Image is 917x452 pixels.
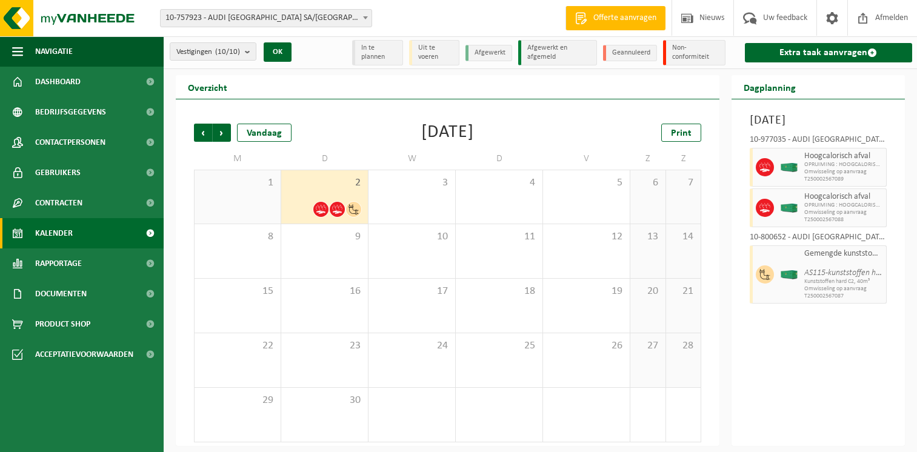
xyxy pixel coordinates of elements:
li: Non-conformiteit [663,40,725,65]
a: Print [661,124,701,142]
td: M [194,148,281,170]
li: Geannuleerd [603,45,657,61]
div: Vandaag [237,124,292,142]
span: 9 [287,230,362,244]
span: T250002567087 [804,293,883,300]
span: Print [671,128,692,138]
span: 4 [462,176,536,190]
span: 1 [201,176,275,190]
a: Offerte aanvragen [565,6,665,30]
span: 3 [375,176,449,190]
span: Volgende [213,124,231,142]
span: 26 [549,339,624,353]
span: 22 [201,339,275,353]
span: Omwisseling op aanvraag [804,209,883,216]
span: Omwisseling op aanvraag [804,285,883,293]
h2: Overzicht [176,75,239,99]
span: 10 [375,230,449,244]
button: Vestigingen(10/10) [170,42,256,61]
button: OK [264,42,292,62]
span: 10-757923 - AUDI BRUSSELS SA/NV - VORST [160,9,372,27]
h2: Dagplanning [732,75,808,99]
span: Hoogcalorisch afval [804,192,883,202]
td: Z [630,148,666,170]
span: Acceptatievoorwaarden [35,339,133,370]
span: 13 [636,230,659,244]
span: Dashboard [35,67,81,97]
span: OPRUIMING : HOOGCALORISCH AFVAL [804,202,883,209]
span: Contactpersonen [35,127,105,158]
li: Afgewerkt [465,45,512,61]
span: 2 [287,176,362,190]
h3: [DATE] [750,111,887,130]
span: 24 [375,339,449,353]
span: 17 [375,285,449,298]
span: Hoogcalorisch afval [804,151,883,161]
span: OPRUIMING : HOOGCALORISCH AFVAL [804,161,883,168]
span: Product Shop [35,309,90,339]
span: 12 [549,230,624,244]
span: Navigatie [35,36,73,67]
span: Documenten [35,279,87,309]
td: Z [666,148,702,170]
span: T250002567089 [804,176,883,183]
span: 21 [672,285,695,298]
span: 20 [636,285,659,298]
a: Extra taak aanvragen [745,43,912,62]
td: V [543,148,630,170]
span: 30 [287,394,362,407]
td: D [456,148,543,170]
span: 23 [287,339,362,353]
count: (10/10) [215,48,240,56]
span: Vorige [194,124,212,142]
li: Afgewerkt en afgemeld [518,40,597,65]
span: 28 [672,339,695,353]
td: D [281,148,368,170]
span: 27 [636,339,659,353]
img: HK-XC-40-GN-00 [780,270,798,279]
div: 10-977035 - AUDI [GEOGRAPHIC_DATA] SA/NV - AFVALPARK AP – OPRUIMING EOP - VORST [750,136,887,148]
span: Contracten [35,188,82,218]
span: 16 [287,285,362,298]
span: 10-757923 - AUDI BRUSSELS SA/NV - VORST [161,10,372,27]
span: 7 [672,176,695,190]
span: 19 [549,285,624,298]
img: HK-XC-40-GN-00 [780,204,798,213]
td: W [368,148,456,170]
span: Omwisseling op aanvraag [804,168,883,176]
span: Kunststoffen hard C2, 40m³ [804,278,883,285]
span: 29 [201,394,275,407]
span: Rapportage [35,248,82,279]
span: Offerte aanvragen [590,12,659,24]
span: Bedrijfsgegevens [35,97,106,127]
span: 11 [462,230,536,244]
span: Gemengde kunststoffen (niet-recycleerbaar), exclusief PVC [804,249,883,259]
span: 8 [201,230,275,244]
span: 6 [636,176,659,190]
span: Vestigingen [176,43,240,61]
li: Uit te voeren [409,40,460,65]
span: 25 [462,339,536,353]
span: 15 [201,285,275,298]
span: 14 [672,230,695,244]
span: Kalender [35,218,73,248]
span: T250002567088 [804,216,883,224]
span: 5 [549,176,624,190]
img: HK-XC-40-GN-00 [780,163,798,172]
span: 18 [462,285,536,298]
div: 10-800652 - AUDI [GEOGRAPHIC_DATA] SA/[GEOGRAPHIC_DATA]-AFVALPARK C2-INGANG 1 - VORST [750,233,887,245]
span: Gebruikers [35,158,81,188]
li: In te plannen [352,40,403,65]
div: [DATE] [421,124,474,142]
